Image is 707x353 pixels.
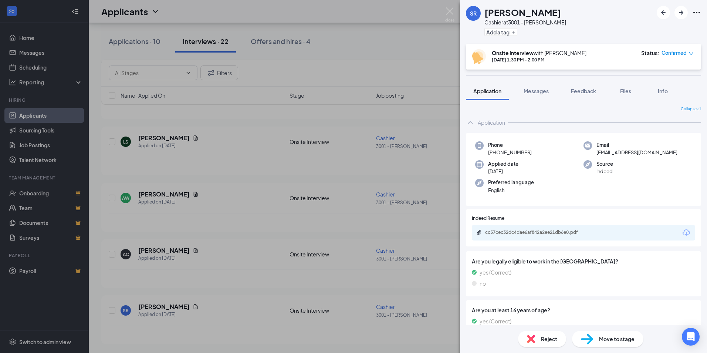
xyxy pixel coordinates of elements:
span: Phone [488,141,532,149]
div: Status : [641,49,659,57]
div: cc57cec32dc4dae6af842a2ee21db6e0.pdf [485,229,589,235]
a: Paperclipcc57cec32dc4dae6af842a2ee21db6e0.pdf [476,229,596,236]
span: Info [658,88,668,94]
div: with [PERSON_NAME] [492,49,586,57]
button: PlusAdd a tag [484,28,517,36]
span: Indeed Resume [472,215,504,222]
span: Messages [524,88,549,94]
span: Application [473,88,501,94]
span: [EMAIL_ADDRESS][DOMAIN_NAME] [596,149,677,156]
span: Files [620,88,631,94]
span: Source [596,160,613,168]
div: Cashier at 3001 - [PERSON_NAME] [484,19,566,26]
span: Are you at least 16 years of age? [472,306,695,314]
h1: [PERSON_NAME] [484,6,561,19]
svg: Download [682,228,691,237]
span: yes (Correct) [480,317,511,325]
div: Open Intercom Messenger [682,328,700,346]
span: Reject [541,335,557,343]
button: ArrowLeftNew [657,6,670,19]
span: Feedback [571,88,596,94]
span: [DATE] [488,168,518,175]
svg: Ellipses [692,8,701,17]
span: Collapse all [681,106,701,112]
svg: ArrowRight [677,8,686,17]
span: Applied date [488,160,518,168]
svg: ChevronUp [466,118,475,127]
span: Are you legally eligible to work in the [GEOGRAPHIC_DATA]? [472,257,695,265]
span: Indeed [596,168,613,175]
span: no [480,279,486,288]
svg: Paperclip [476,229,482,235]
svg: Plus [511,30,515,34]
svg: ArrowLeftNew [659,8,668,17]
span: English [488,186,534,194]
div: [DATE] 1:30 PM - 2:00 PM [492,57,586,63]
span: Preferred language [488,179,534,186]
span: down [689,51,694,56]
b: Onsite Interview [492,50,534,56]
button: ArrowRight [674,6,688,19]
span: Confirmed [662,49,687,57]
div: SR [470,10,477,17]
div: Application [478,119,505,126]
span: [PHONE_NUMBER] [488,149,532,156]
span: Email [596,141,677,149]
span: yes (Correct) [480,268,511,276]
span: Move to stage [599,335,635,343]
